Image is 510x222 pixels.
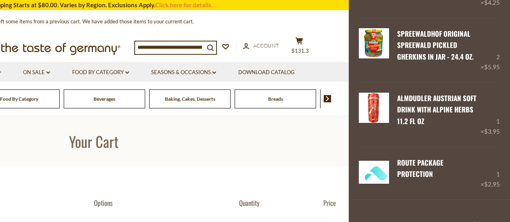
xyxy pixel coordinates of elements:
a: Green Package Protection [359,157,389,190]
img: next arrow [324,95,331,102]
div: Options [94,199,239,207]
a: Download Catalog [238,68,295,77]
span: $5.95 [484,63,500,71]
a: On Sale [23,68,50,77]
div: 2 × [481,28,500,72]
img: Almdudler Austrian Soft Drink with Alpine Herbs 11.2 fl oz [359,93,389,123]
a: Spreewaldhof Original Spreewald Pickled Gherkins in Jar - 24.4 oz. [359,28,389,72]
a: Beverages [94,96,115,102]
a: Click here for details. [155,1,212,8]
a: Almdudler Austrian Soft Drink with Alpine Herbs 11.2 fl oz [359,93,389,137]
a: Seasons & Occasions [151,68,216,77]
a: Food By Category [72,68,129,77]
a: Breads [268,96,283,102]
span: $3.95 [484,128,500,135]
div: 1 × [481,157,500,190]
img: Green Package Protection [359,157,389,187]
a: Spreewaldhof Original Spreewald Pickled Gherkins in Jar - 24.4 oz. [397,29,474,62]
img: Spreewaldhof Original Spreewald Pickled Gherkins in Jar - 24.4 oz. [359,28,389,58]
div: 1 × [481,93,500,137]
div: Price [287,199,336,207]
a: Account [243,41,279,50]
div: Quantity [239,199,287,207]
a: Almdudler Austrian Soft Drink with Alpine Herbs 11.2 fl oz [397,93,477,126]
button: $131.3 [287,37,312,57]
a: Baking, Cakes, Desserts [165,96,215,102]
span: $131.3 [291,48,309,54]
span: $2.95 [484,181,500,188]
a: Route Package Protection [397,158,443,179]
span: Account [253,42,279,49]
